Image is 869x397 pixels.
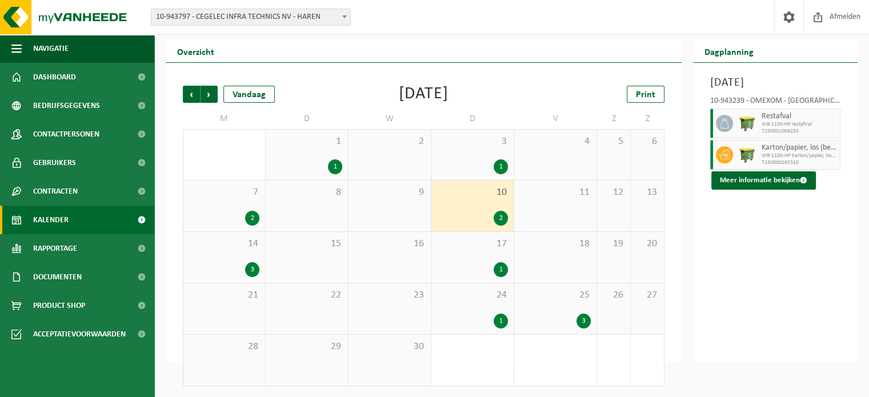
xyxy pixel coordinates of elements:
[201,86,218,103] span: Volgende
[354,340,425,353] span: 30
[711,171,816,190] button: Meer informatie bekijken
[33,320,126,348] span: Acceptatievoorwaarden
[189,289,259,302] span: 21
[151,9,350,25] span: 10-943797 - CEGELEC INFRA TECHNICS NV - HAREN
[245,211,259,226] div: 2
[514,109,597,129] td: V
[576,314,591,328] div: 3
[710,97,840,109] div: 10-943239 - OMEXOM - [GEOGRAPHIC_DATA] - [GEOGRAPHIC_DATA]
[166,40,226,62] h2: Overzicht
[271,289,342,302] span: 22
[636,90,655,99] span: Print
[189,186,259,199] span: 7
[151,9,351,26] span: 10-943797 - CEGELEC INFRA TECHNICS NV - HAREN
[636,238,658,250] span: 20
[354,289,425,302] span: 23
[437,289,508,302] span: 24
[328,159,342,174] div: 1
[33,120,99,149] span: Contactpersonen
[636,186,658,199] span: 13
[33,63,76,91] span: Dashboard
[189,238,259,250] span: 14
[739,146,756,163] img: WB-1100-HPE-GN-50
[266,109,349,129] td: D
[494,211,508,226] div: 2
[33,91,100,120] span: Bedrijfsgegevens
[494,314,508,328] div: 1
[349,109,431,129] td: W
[494,262,508,277] div: 1
[33,234,77,263] span: Rapportage
[354,238,425,250] span: 16
[520,238,591,250] span: 18
[354,186,425,199] span: 9
[636,289,658,302] span: 27
[520,289,591,302] span: 25
[437,135,508,148] span: 3
[762,112,837,121] span: Restafval
[762,121,837,128] span: WB-1100-HP restafval
[603,135,624,148] span: 5
[627,86,664,103] a: Print
[33,149,76,177] span: Gebruikers
[762,128,837,135] span: T250001008255
[631,109,664,129] td: Z
[494,159,508,174] div: 1
[183,86,200,103] span: Vorige
[603,186,624,199] span: 12
[271,340,342,353] span: 29
[271,135,342,148] span: 1
[399,86,448,103] div: [DATE]
[520,135,591,148] span: 4
[693,40,765,62] h2: Dagplanning
[271,238,342,250] span: 15
[762,159,837,166] span: T250000265310
[271,186,342,199] span: 8
[597,109,631,129] td: Z
[762,153,837,159] span: WB-1100-HP karton/papier, los (bedrijven)
[223,86,275,103] div: Vandaag
[189,340,259,353] span: 28
[636,135,658,148] span: 6
[739,115,756,132] img: WB-1100-HPE-GN-50
[431,109,514,129] td: D
[762,143,837,153] span: Karton/papier, los (bedrijven)
[603,289,624,302] span: 26
[520,186,591,199] span: 11
[183,109,266,129] td: M
[603,238,624,250] span: 19
[710,74,840,91] h3: [DATE]
[33,206,69,234] span: Kalender
[354,135,425,148] span: 2
[33,263,82,291] span: Documenten
[33,177,78,206] span: Contracten
[437,238,508,250] span: 17
[245,262,259,277] div: 3
[437,186,508,199] span: 10
[33,291,85,320] span: Product Shop
[33,34,69,63] span: Navigatie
